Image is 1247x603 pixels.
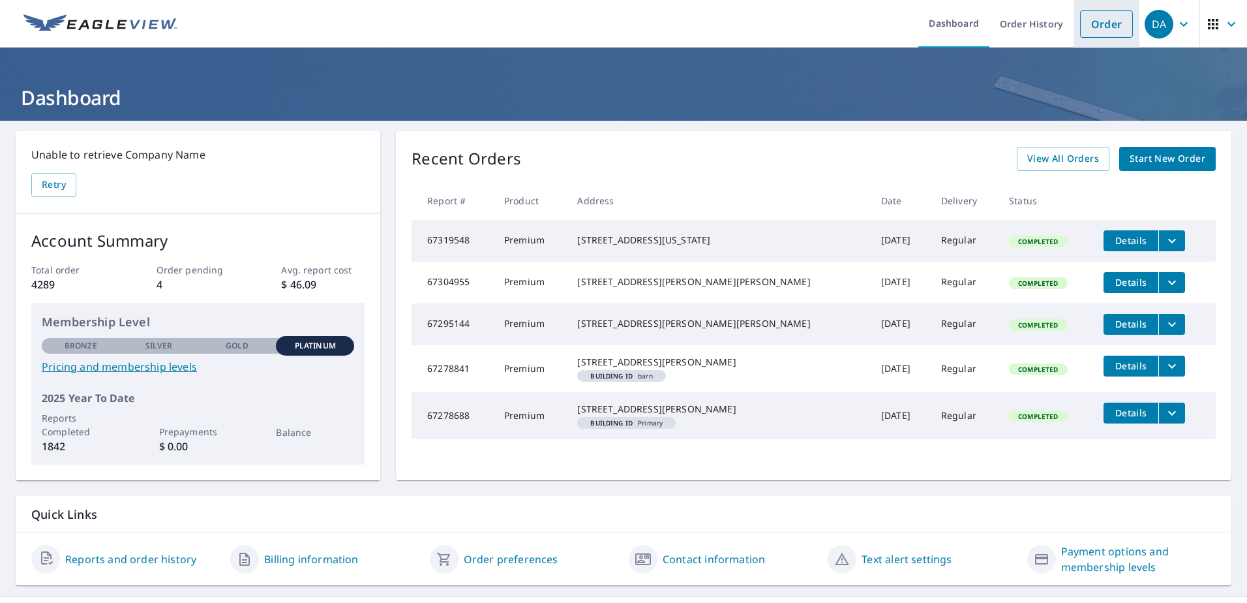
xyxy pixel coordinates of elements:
span: Details [1111,407,1150,419]
span: Details [1111,276,1150,288]
a: Start New Order [1119,147,1216,171]
a: Order [1080,10,1133,38]
p: Balance [276,425,354,439]
span: Completed [1010,279,1066,288]
td: [DATE] [871,220,931,262]
td: [DATE] [871,392,931,439]
button: detailsBtn-67278841 [1104,356,1158,377]
th: Product [494,181,567,220]
td: 67295144 [412,303,494,345]
button: detailsBtn-67278688 [1104,403,1158,424]
p: 4 [157,277,240,292]
p: Recent Orders [412,147,521,171]
p: 4289 [31,277,115,292]
button: detailsBtn-67319548 [1104,230,1158,251]
td: Premium [494,262,567,303]
span: Retry [42,177,66,193]
div: [STREET_ADDRESS][PERSON_NAME][PERSON_NAME] [577,317,860,330]
td: Premium [494,303,567,345]
td: 67304955 [412,262,494,303]
h1: Dashboard [16,84,1231,111]
span: Details [1111,360,1150,372]
button: Retry [31,173,76,197]
p: 2025 Year To Date [42,390,354,406]
button: detailsBtn-67304955 [1104,272,1158,293]
td: Regular [931,303,999,345]
div: [STREET_ADDRESS][PERSON_NAME] [577,403,860,416]
div: [STREET_ADDRESS][PERSON_NAME] [577,356,860,369]
span: Start New Order [1130,151,1205,167]
p: Unable to retrieve Company Name [31,147,365,162]
td: 67278841 [412,345,494,392]
div: [STREET_ADDRESS][PERSON_NAME][PERSON_NAME] [577,275,860,288]
div: DA [1145,10,1173,39]
a: Pricing and membership levels [42,359,354,375]
em: Building ID [590,373,633,379]
th: Report # [412,181,494,220]
span: Completed [1010,237,1066,246]
p: Quick Links [31,506,1216,523]
span: Details [1111,318,1150,330]
p: Bronze [65,340,97,352]
td: Regular [931,262,999,303]
td: Premium [494,392,567,439]
div: [STREET_ADDRESS][US_STATE] [577,234,860,247]
span: Completed [1010,412,1066,421]
a: Order preferences [464,551,558,567]
p: Account Summary [31,229,365,253]
td: Regular [931,392,999,439]
th: Date [871,181,931,220]
p: Platinum [295,340,336,352]
td: [DATE] [871,345,931,392]
a: Contact information [663,551,765,567]
td: Premium [494,345,567,392]
p: $ 0.00 [159,439,237,454]
p: Prepayments [159,425,237,439]
p: Reports Completed [42,411,120,439]
td: Premium [494,220,567,262]
span: barn [582,373,660,379]
td: 67319548 [412,220,494,262]
p: Gold [226,340,248,352]
span: Primary [582,420,670,426]
button: detailsBtn-67295144 [1104,314,1158,335]
td: [DATE] [871,262,931,303]
em: Building ID [590,420,633,426]
button: filesDropdownBtn-67319548 [1158,230,1185,251]
a: Reports and order history [65,551,196,567]
p: Silver [145,340,173,352]
p: Membership Level [42,313,354,331]
p: Avg. report cost [281,263,365,277]
button: filesDropdownBtn-67278841 [1158,356,1185,377]
a: Billing information [264,551,358,567]
span: Details [1111,234,1150,247]
td: [DATE] [871,303,931,345]
a: Text alert settings [862,551,952,567]
button: filesDropdownBtn-67304955 [1158,272,1185,293]
th: Address [567,181,870,220]
td: Regular [931,345,999,392]
span: Completed [1010,320,1066,330]
span: Completed [1010,365,1066,374]
button: filesDropdownBtn-67278688 [1158,403,1185,424]
button: filesDropdownBtn-67295144 [1158,314,1185,335]
p: $ 46.09 [281,277,365,292]
p: Order pending [157,263,240,277]
td: 67278688 [412,392,494,439]
th: Delivery [931,181,999,220]
p: 1842 [42,439,120,454]
p: Total order [31,263,115,277]
th: Status [999,181,1093,220]
td: Regular [931,220,999,262]
a: Payment options and membership levels [1061,544,1216,575]
a: View All Orders [1017,147,1109,171]
img: EV Logo [23,14,177,34]
span: View All Orders [1027,151,1099,167]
